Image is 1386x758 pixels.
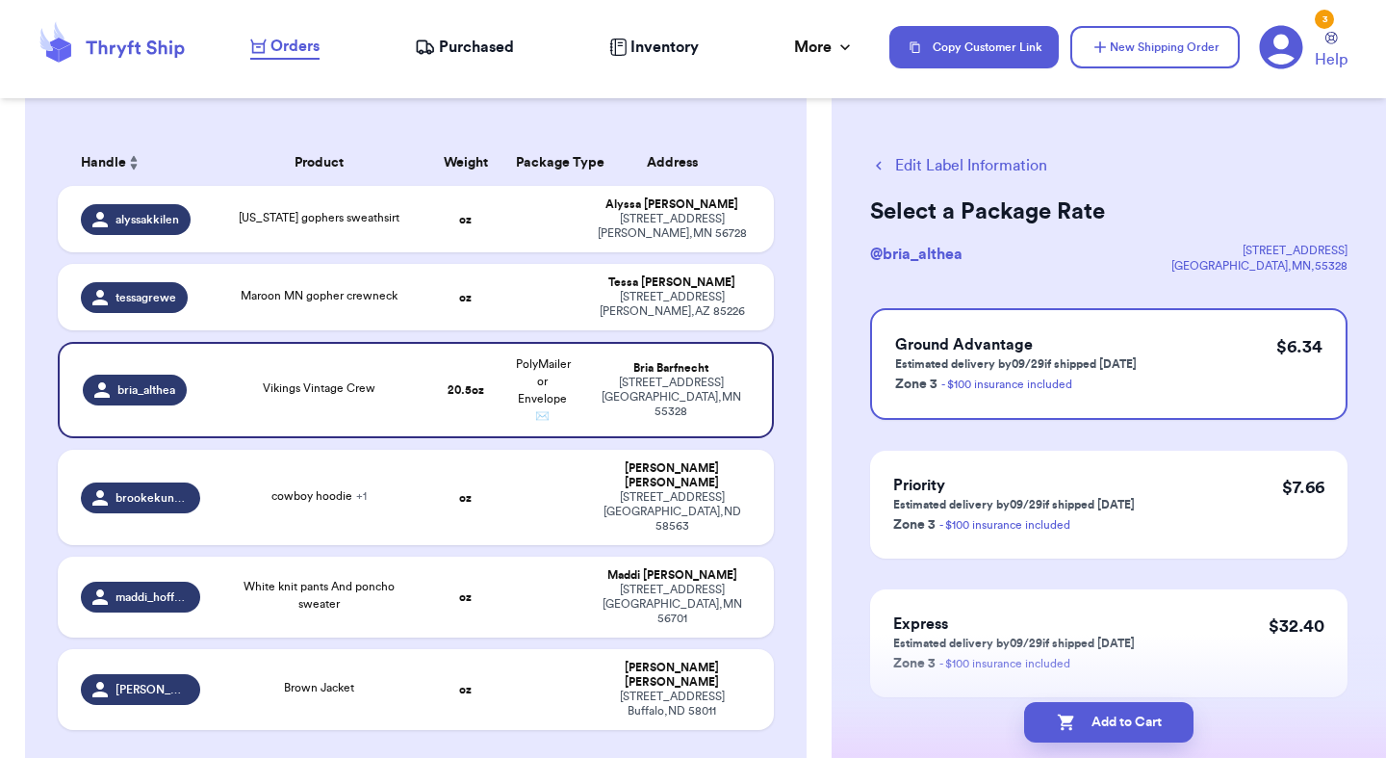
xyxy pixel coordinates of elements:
span: maddi_hoffard [115,589,189,605]
p: Estimated delivery by 09/29 if shipped [DATE] [895,356,1137,372]
div: Bria Barfnecht [593,361,749,376]
span: alyssakkilen [115,212,179,227]
span: Vikings Vintage Crew [263,382,375,394]
button: New Shipping Order [1070,26,1240,68]
th: Package Type [504,140,581,186]
a: Inventory [609,36,699,59]
th: Address [581,140,774,186]
a: - $100 insurance included [941,379,1072,390]
span: Brown Jacket [284,682,354,693]
span: bria_althea [117,382,175,398]
div: Alyssa [PERSON_NAME] [593,197,751,212]
span: brookekunz2019 [115,490,189,506]
span: Maroon MN gopher crewneck [241,290,398,301]
span: Priority [893,478,945,493]
span: Zone 3 [893,657,936,670]
div: [STREET_ADDRESS] [GEOGRAPHIC_DATA] , MN 55328 [593,376,749,419]
span: Help [1315,48,1347,71]
strong: 20.5 oz [448,384,484,396]
a: Purchased [415,36,514,59]
a: - $100 insurance included [939,519,1070,531]
span: Handle [81,153,126,173]
a: Help [1315,32,1347,71]
p: $ 6.34 [1276,333,1322,360]
strong: oz [459,591,472,603]
div: [STREET_ADDRESS] [GEOGRAPHIC_DATA] , MN 56701 [593,583,751,626]
span: Ground Advantage [895,337,1033,353]
button: Add to Cart [1024,702,1193,743]
span: Inventory [630,36,699,59]
span: Express [893,616,948,632]
div: More [794,36,855,59]
p: Estimated delivery by 09/29 if shipped [DATE] [893,636,1135,651]
span: White knit pants And poncho sweater [244,581,395,610]
button: Edit Label Information [870,154,1047,177]
div: Maddi [PERSON_NAME] [593,568,751,583]
div: [STREET_ADDRESS] [GEOGRAPHIC_DATA] , ND 58563 [593,490,751,534]
span: tessagrewe [115,290,176,305]
strong: oz [459,492,472,504]
div: [STREET_ADDRESS] [PERSON_NAME] , MN 56728 [593,212,751,241]
span: cowboy hoodie [271,490,367,502]
div: [STREET_ADDRESS] Buffalo , ND 58011 [593,690,751,719]
span: [US_STATE] gophers sweathsirt [239,212,399,223]
span: [PERSON_NAME] [115,682,189,697]
span: @ bria_althea [870,247,962,262]
a: Orders [250,35,320,60]
th: Product [212,140,427,186]
span: Zone 3 [895,378,937,391]
th: Weight [427,140,504,186]
a: - $100 insurance included [939,658,1070,669]
div: [STREET_ADDRESS] [1171,243,1347,258]
button: Copy Customer Link [889,26,1059,68]
strong: oz [459,684,472,695]
strong: oz [459,214,472,225]
span: Orders [270,35,320,58]
span: PolyMailer or Envelope ✉️ [516,358,571,422]
span: Purchased [439,36,514,59]
span: Zone 3 [893,518,936,532]
div: Tessa [PERSON_NAME] [593,275,751,290]
div: [GEOGRAPHIC_DATA] , MN , 55328 [1171,258,1347,274]
button: Sort ascending [126,151,141,174]
strong: oz [459,292,472,303]
div: [STREET_ADDRESS] [PERSON_NAME] , AZ 85226 [593,290,751,319]
div: [PERSON_NAME] [PERSON_NAME] [593,461,751,490]
h2: Select a Package Rate [870,196,1347,227]
p: Estimated delivery by 09/29 if shipped [DATE] [893,497,1135,512]
div: 3 [1315,10,1334,29]
p: $ 7.66 [1282,474,1324,501]
span: + 1 [356,490,367,502]
a: 3 [1259,25,1303,69]
p: $ 32.40 [1269,613,1324,640]
div: [PERSON_NAME] [PERSON_NAME] [593,661,751,690]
